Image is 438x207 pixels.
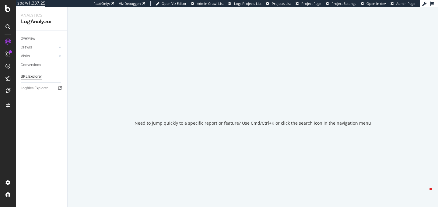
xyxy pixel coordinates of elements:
[391,1,415,6] a: Admin Page
[234,1,261,6] span: Logs Projects List
[21,62,63,68] a: Conversions
[231,88,275,110] div: animation
[21,73,63,80] a: URL Explorer
[366,1,386,6] span: Open in dev
[21,53,30,59] div: Visits
[228,1,261,6] a: Logs Projects List
[266,1,291,6] a: Projects List
[296,1,321,6] a: Project Page
[21,35,63,42] a: Overview
[361,1,386,6] a: Open in dev
[21,12,62,18] div: Analytics
[21,18,62,25] div: LogAnalyzer
[93,1,110,6] div: ReadOnly:
[396,1,415,6] span: Admin Page
[21,73,42,80] div: URL Explorer
[326,1,356,6] a: Project Settings
[21,85,48,91] div: Logfiles Explorer
[21,62,41,68] div: Conversions
[197,1,224,6] span: Admin Crawl List
[301,1,321,6] span: Project Page
[135,120,371,126] div: Need to jump quickly to a specific report or feature? Use Cmd/Ctrl+K or click the search icon in ...
[21,44,32,51] div: Crawls
[331,1,356,6] span: Project Settings
[21,35,35,42] div: Overview
[417,186,432,201] iframe: Intercom live chat
[21,44,57,51] a: Crawls
[191,1,224,6] a: Admin Crawl List
[21,85,63,91] a: Logfiles Explorer
[156,1,187,6] a: Open Viz Editor
[272,1,291,6] span: Projects List
[162,1,187,6] span: Open Viz Editor
[119,1,141,6] div: Viz Debugger:
[21,53,57,59] a: Visits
